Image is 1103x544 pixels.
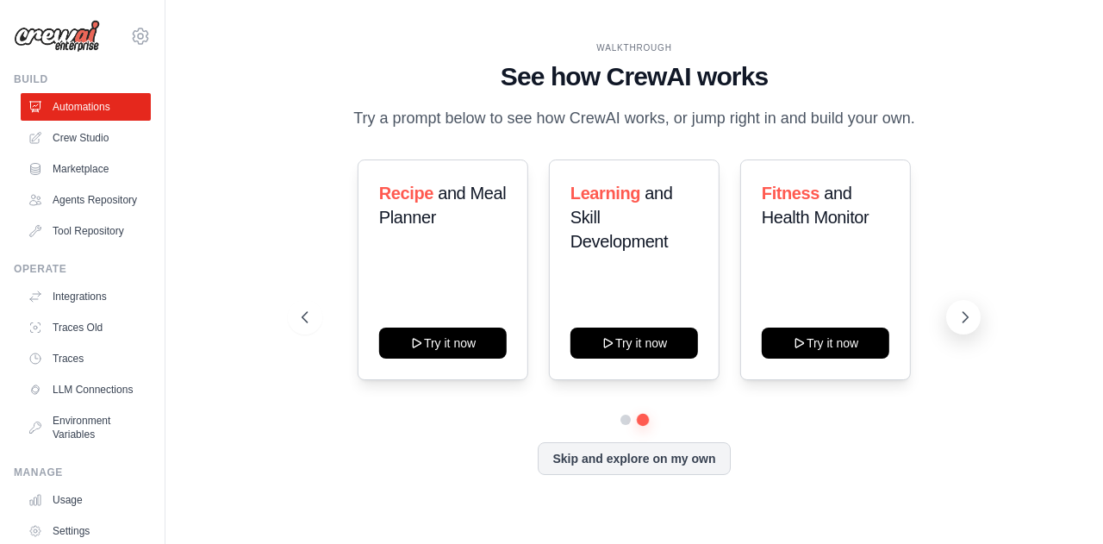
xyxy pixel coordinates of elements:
[570,184,673,251] span: and Skill Development
[378,184,505,227] span: and Meal Planner
[378,184,433,203] span: Recipe
[302,41,966,54] div: WALKTHROUGH
[21,186,151,214] a: Agents Repository
[21,93,151,121] a: Automations
[762,184,819,203] span: Fitness
[21,155,151,183] a: Marketplace
[378,328,506,359] button: Try it now
[21,283,151,310] a: Integrations
[21,407,151,448] a: Environment Variables
[302,61,966,92] h1: See how CrewAI works
[14,262,151,276] div: Operate
[21,345,151,372] a: Traces
[21,314,151,341] a: Traces Old
[345,106,924,131] p: Try a prompt below to see how CrewAI works, or jump right in and build your own.
[1017,461,1103,544] iframe: Chat Widget
[14,466,151,479] div: Manage
[14,72,151,86] div: Build
[538,442,730,475] button: Skip and explore on my own
[762,184,869,227] span: and Health Monitor
[21,217,151,245] a: Tool Repository
[21,486,151,514] a: Usage
[762,328,889,359] button: Try it now
[14,20,100,53] img: Logo
[21,124,151,152] a: Crew Studio
[21,376,151,403] a: LLM Connections
[570,328,698,359] button: Try it now
[570,184,640,203] span: Learning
